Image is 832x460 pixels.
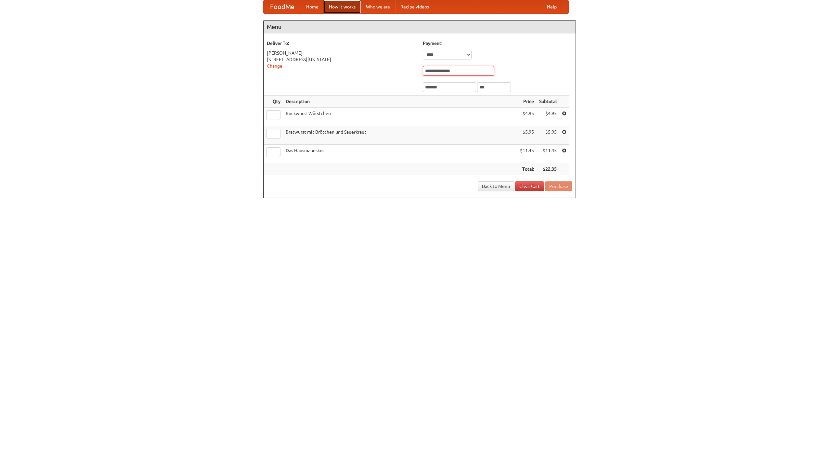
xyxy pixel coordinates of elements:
[537,126,559,145] td: $5.95
[267,56,416,63] div: [STREET_ADDRESS][US_STATE]
[264,0,301,13] a: FoodMe
[267,63,282,69] a: Change
[517,96,537,108] th: Price
[517,145,537,163] td: $11.45
[264,96,283,108] th: Qty
[537,145,559,163] td: $11.45
[264,20,576,33] h4: Menu
[283,126,517,145] td: Bratwurst mit Brötchen und Sauerkraut
[517,126,537,145] td: $5.95
[537,96,559,108] th: Subtotal
[267,40,416,46] h5: Deliver To:
[283,145,517,163] td: Das Hausmannskost
[267,50,416,56] div: [PERSON_NAME]
[395,0,434,13] a: Recipe videos
[301,0,324,13] a: Home
[283,96,517,108] th: Description
[537,108,559,126] td: $4.95
[542,0,562,13] a: Help
[537,163,559,175] th: $22.35
[478,181,514,191] a: Back to Menu
[324,0,361,13] a: How it works
[283,108,517,126] td: Bockwurst Würstchen
[361,0,395,13] a: Who we are
[517,163,537,175] th: Total:
[423,40,572,46] h5: Payment:
[515,181,544,191] a: Clear Cart
[545,181,572,191] button: Purchase
[517,108,537,126] td: $4.95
